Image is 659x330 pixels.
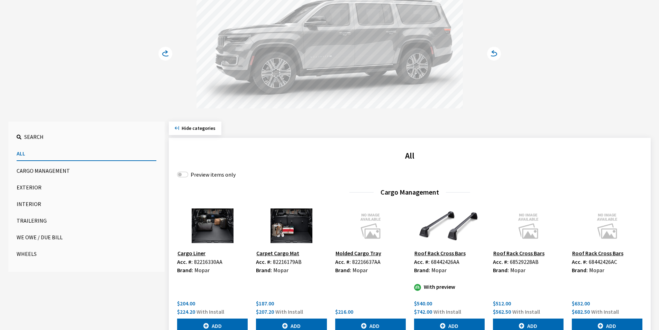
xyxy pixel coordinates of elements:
span: With Install [512,308,540,315]
button: Molded Cargo Tray [335,249,382,258]
button: Wheels [17,247,156,261]
button: Hide categories [169,122,221,135]
span: $187.00 [256,300,274,307]
button: All [17,146,156,161]
button: Cargo Liner [177,249,206,258]
span: $632.00 [572,300,590,307]
span: Mopar [273,267,289,274]
span: 82216179AB [273,258,302,265]
label: Brand: [493,266,509,274]
span: With Install [433,308,461,315]
span: $682.50 [572,308,590,315]
span: 68442426AC [589,258,617,265]
img: Image for Cargo Liner [177,208,248,243]
label: Brand: [572,266,588,274]
label: Acc. #: [335,258,351,266]
span: $742.00 [414,308,432,315]
button: Carpet Cargo Mat [256,249,300,258]
span: $512.00 [493,300,511,307]
button: Cargo Management [17,164,156,178]
span: $540.00 [414,300,432,307]
span: 68529228AB [510,258,539,265]
button: We Owe / Due Bill [17,230,156,244]
span: Mopar [194,267,210,274]
img: Image for Roof Rack Cross Bars [414,208,485,243]
img: Image for Molded Cargo Tray [335,208,406,243]
label: Preview items only [191,170,236,179]
label: Acc. #: [493,258,509,266]
label: Acc. #: [177,258,193,266]
h3: Cargo Management [177,187,642,197]
button: Interior [17,197,156,211]
button: Exterior [17,180,156,194]
span: $562.50 [493,308,511,315]
span: $207.20 [256,308,274,315]
label: Brand: [177,266,193,274]
span: Search [24,133,44,140]
span: Mopar [431,267,447,274]
img: Image for Roof Rack Cross Bars [572,208,642,243]
button: Roof Rack Cross Bars [493,249,545,258]
label: Acc. #: [256,258,272,266]
img: Image for Roof Rack Cross Bars [493,208,564,243]
span: 82216330AA [194,258,222,265]
button: Roof Rack Cross Bars [414,249,466,258]
div: With preview [414,283,485,291]
span: 68442426AA [431,258,459,265]
button: Roof Rack Cross Bars [572,249,624,258]
label: Acc. #: [572,258,587,266]
span: $204.00 [177,300,195,307]
label: Brand: [414,266,430,274]
span: 82216637AA [352,258,381,265]
img: Image for Carpet Cargo Mat [256,208,327,243]
label: Acc. #: [414,258,430,266]
span: Click to hide category section. [182,125,216,131]
span: $224.20 [177,308,195,315]
span: With Install [196,308,224,315]
span: Mopar [589,267,604,274]
span: With Install [275,308,303,315]
span: Mopar [510,267,525,274]
h2: All [177,150,642,162]
label: Brand: [335,266,351,274]
span: $216.00 [335,308,353,315]
span: With Install [591,308,619,315]
button: Trailering [17,214,156,228]
span: Mopar [353,267,368,274]
label: Brand: [256,266,272,274]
